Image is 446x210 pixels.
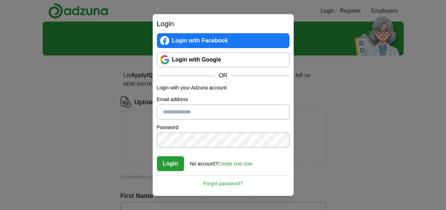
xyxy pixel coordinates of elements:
[157,175,289,187] a: Forgot password?
[157,84,289,92] p: Login with your Adzuna account:
[190,156,252,168] div: No account?
[157,124,289,131] label: Password
[157,18,289,29] h2: Login
[157,96,289,103] label: Email address
[157,156,184,171] button: Login
[218,161,252,167] a: Create one now
[157,33,289,48] a: Login with Facebook
[215,71,232,80] span: OR
[157,52,289,67] a: Login with Google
